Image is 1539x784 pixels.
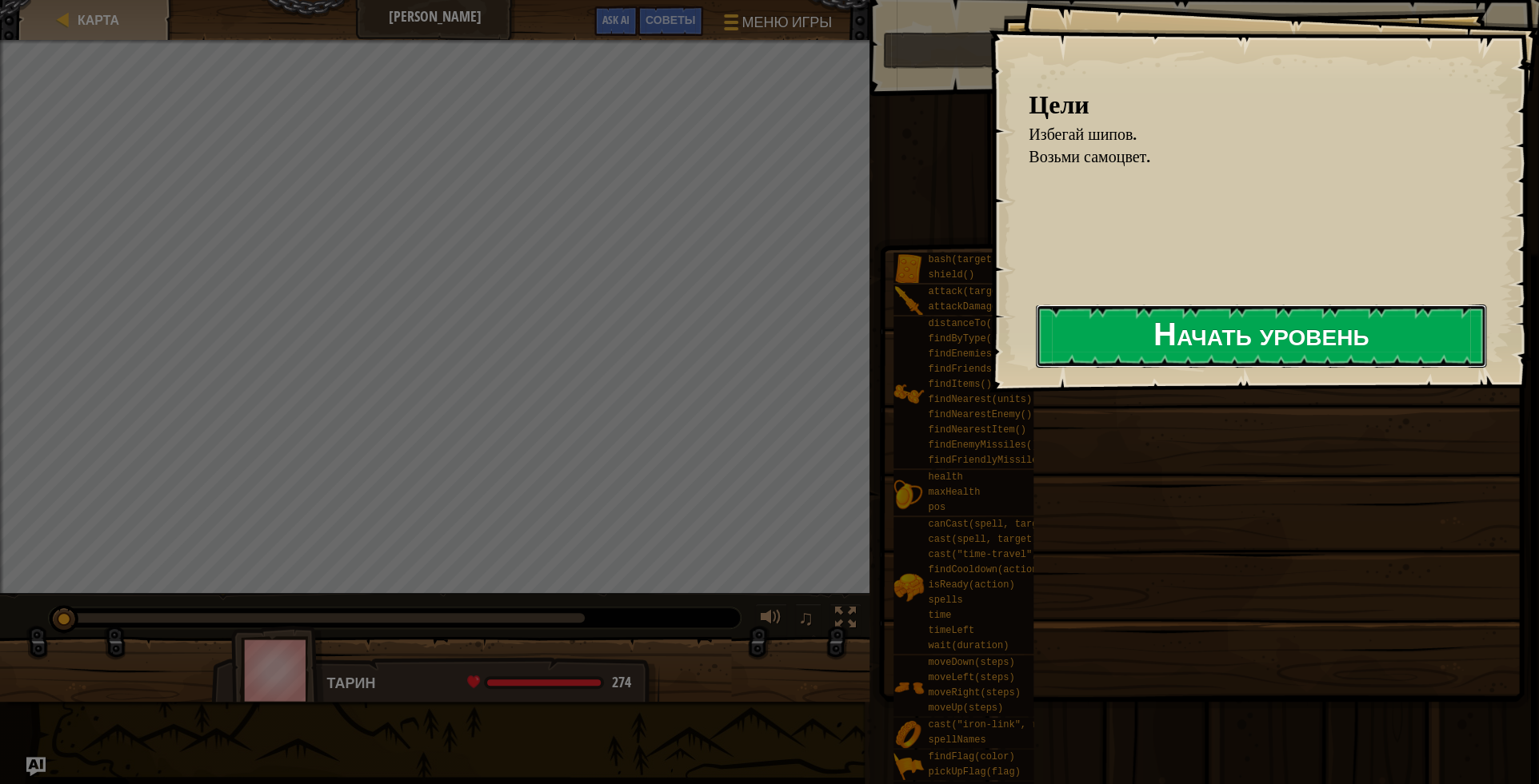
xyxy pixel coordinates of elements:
[798,606,814,630] span: ♫
[928,766,1020,778] span: pickUpFlag(flag)
[646,12,695,27] span: Советы
[26,757,46,776] button: Ask AI
[928,687,1020,698] span: moveRight(steps)
[928,657,1014,668] span: moveDown(steps)
[893,480,924,510] img: portrait.png
[928,534,1037,545] span: cast(spell, target)
[928,440,1037,451] span: findEnemyMissiles()
[742,12,832,33] span: Меню игры
[893,254,924,285] img: portrait.png
[893,286,924,316] img: portrait.png
[928,269,974,281] span: shield()
[928,719,1135,730] span: cast("iron-link", recipient, tanker)
[327,673,643,694] div: Тарин
[1029,145,1150,167] span: Возьми самоцвет.
[928,734,985,746] span: spellNames
[893,572,924,603] img: portrait.png
[829,603,861,636] button: Переключить полноэкранный режим
[928,487,980,498] span: maxHealth
[928,333,1061,344] span: findByType(type, units)
[1009,123,1479,146] li: Избегай шипов.
[928,348,1003,360] span: findEnemies()
[928,424,1025,436] span: findNearestItem()
[1036,304,1486,368] button: Начать уровень
[928,286,1009,297] span: attack(target)
[928,702,1003,714] span: moveUp(steps)
[928,409,1032,420] span: findNearestEnemy()
[928,519,1054,530] span: canCast(spell, target)
[73,11,119,29] a: Карта
[1009,145,1479,169] li: Возьми самоцвет.
[928,472,962,483] span: health
[602,12,630,27] span: Ask AI
[231,626,324,714] img: thang_avatar_frame.png
[928,379,991,390] span: findItems()
[795,603,822,636] button: ♫
[893,672,924,702] img: portrait.png
[612,672,631,692] span: 274
[928,564,1043,575] span: findCooldown(action)
[1029,123,1137,145] span: Избегай шипов.
[928,364,1003,375] span: findFriends()
[928,595,962,606] span: spells
[928,502,945,513] span: pos
[893,379,924,409] img: portrait.png
[928,625,974,636] span: timeLeft
[928,254,997,265] span: bash(target)
[928,318,1032,329] span: distanceTo(target)
[928,610,951,621] span: time
[755,603,787,636] button: Регулировать громкость
[883,32,1190,69] button: Запустить
[78,11,119,29] span: Карта
[928,549,1083,560] span: cast("time-travel", target)
[928,455,1054,466] span: findFriendlyMissiles()
[928,301,997,312] span: attackDamage
[928,579,1014,591] span: isReady(action)
[928,640,1009,651] span: wait(duration)
[711,6,841,44] button: Меню игры
[928,672,1014,683] span: moveLeft(steps)
[928,394,1032,405] span: findNearest(units)
[893,751,924,782] img: portrait.png
[893,719,924,750] img: portrait.png
[594,6,638,36] button: Ask AI
[928,751,1014,762] span: findFlag(color)
[467,675,631,690] div: health: 274 / 274
[1029,86,1483,123] div: Цели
